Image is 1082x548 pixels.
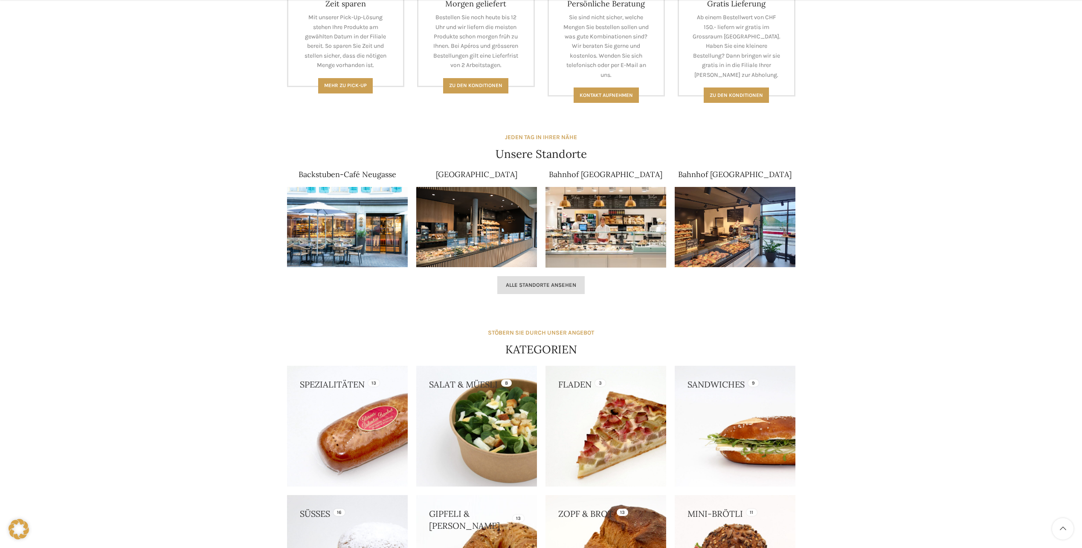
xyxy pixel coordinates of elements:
a: Zu den Konditionen [443,78,508,93]
span: Kontakt aufnehmen [580,92,633,98]
a: Bahnhof [GEOGRAPHIC_DATA] [678,169,792,179]
span: Zu den Konditionen [449,82,502,88]
p: Ab einem Bestellwert von CHF 150.- liefern wir gratis im Grossraum [GEOGRAPHIC_DATA]. Haben Sie e... [692,13,781,80]
a: Mehr zu Pick-Up [318,78,373,93]
a: [GEOGRAPHIC_DATA] [436,169,517,179]
a: Backstuben-Café Neugasse [299,169,396,179]
div: JEDEN TAG IN IHRER NÄHE [505,133,577,142]
h4: KATEGORIEN [505,342,577,357]
span: Mehr zu Pick-Up [324,82,367,88]
span: Zu den konditionen [710,92,763,98]
a: Bahnhof [GEOGRAPHIC_DATA] [549,169,662,179]
p: Mit unserer Pick-Up-Lösung stehen Ihre Produkte am gewählten Datum in der Filiale bereit. So spar... [301,13,391,70]
a: Zu den konditionen [704,87,769,103]
a: Alle Standorte ansehen [497,276,585,294]
p: Bestellen Sie noch heute bis 12 Uhr und wir liefern die meisten Produkte schon morgen früh zu Ihn... [431,13,521,70]
a: Scroll to top button [1052,518,1073,539]
h4: Unsere Standorte [496,146,587,162]
p: Sie sind nicht sicher, welche Mengen Sie bestellen sollen und was gute Kombinationen sind? Wir be... [562,13,651,80]
a: Kontakt aufnehmen [574,87,639,103]
div: STÖBERN SIE DURCH UNSER ANGEBOT [488,328,594,338]
span: Alle Standorte ansehen [506,282,576,289]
